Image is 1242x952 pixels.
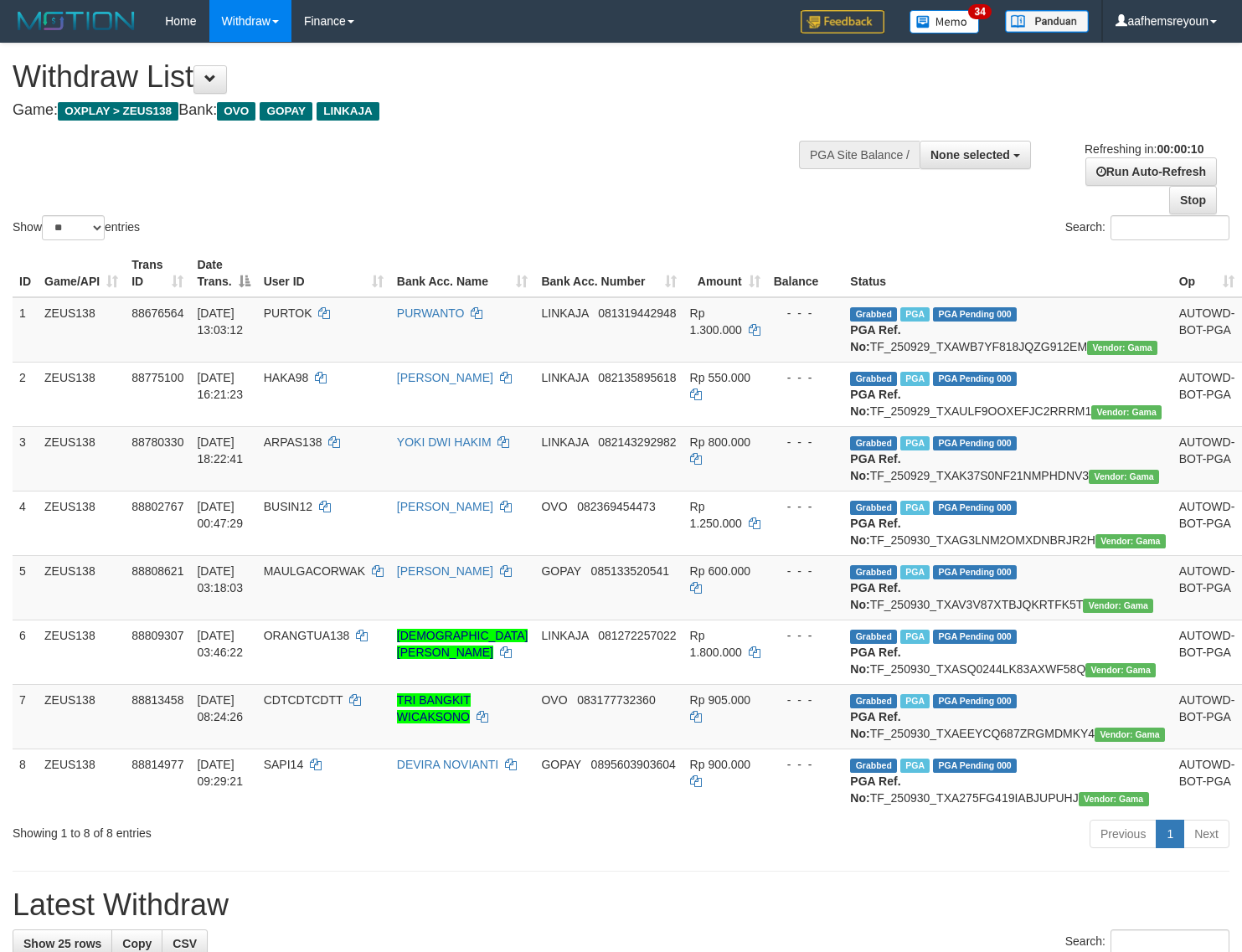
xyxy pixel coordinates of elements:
[397,371,493,384] a: [PERSON_NAME]
[850,436,897,450] span: Grabbed
[397,693,471,723] a: TRI BANGKIT WICAKSONO
[690,629,742,659] span: Rp 1.800.000
[13,297,38,363] td: 1
[968,4,991,19] span: 34
[843,250,1172,297] th: Status
[131,758,183,771] span: 88814977
[774,434,837,450] div: - - -
[1095,534,1166,548] span: Vendor URL: https://trx31.1velocity.biz
[850,388,900,418] b: PGA Ref. No:
[910,10,980,33] img: Button%20Memo.svg
[1183,820,1229,848] a: Next
[264,371,309,384] span: HAKA98
[690,306,742,337] span: Rp 1.300.000
[131,564,183,578] span: 88808621
[690,693,750,707] span: Rp 905.000
[260,102,312,121] span: GOPAY
[1172,620,1242,684] td: AUTOWD-BOT-PGA
[13,620,38,684] td: 6
[264,758,303,771] span: SAPI14
[541,693,567,707] span: OVO
[13,491,38,555] td: 4
[38,250,125,297] th: Game/API: activate to sort column ascending
[683,250,767,297] th: Amount: activate to sort column ascending
[933,759,1017,773] span: PGA Pending
[850,372,897,386] span: Grabbed
[1065,215,1229,240] label: Search:
[38,555,125,620] td: ZEUS138
[13,426,38,491] td: 3
[900,630,930,644] span: Marked by aafsreyleap
[850,694,897,708] span: Grabbed
[1172,491,1242,555] td: AUTOWD-BOT-PGA
[900,501,930,515] span: Marked by aafsreyleap
[264,500,312,513] span: BUSIN12
[197,564,243,594] span: [DATE] 03:18:03
[1172,684,1242,749] td: AUTOWD-BOT-PGA
[577,693,655,707] span: Copy 083177732360 to clipboard
[850,581,900,611] b: PGA Ref. No:
[38,426,125,491] td: ZEUS138
[541,629,588,642] span: LINKAJA
[1005,10,1089,33] img: panduan.png
[390,250,535,297] th: Bank Acc. Name: activate to sort column ascending
[900,565,930,579] span: Marked by aafsreyleap
[13,555,38,620] td: 5
[541,758,580,771] span: GOPAY
[197,371,243,401] span: [DATE] 16:21:23
[843,749,1172,813] td: TF_250930_TXA275FG419IABJUPUHJ
[850,501,897,515] span: Grabbed
[264,306,312,320] span: PURTOK
[13,818,505,841] div: Showing 1 to 8 of 8 entries
[843,491,1172,555] td: TF_250930_TXAG3LNM2OMXDNBRJR2H
[1095,728,1165,742] span: Vendor URL: https://trx31.1velocity.biz
[534,250,683,297] th: Bank Acc. Number: activate to sort column ascending
[850,646,900,676] b: PGA Ref. No:
[690,758,750,771] span: Rp 900.000
[264,693,343,707] span: CDTCDTCDTT
[13,102,812,119] h4: Game: Bank:
[1172,749,1242,813] td: AUTOWD-BOT-PGA
[850,323,900,353] b: PGA Ref. No:
[774,305,837,322] div: - - -
[122,937,152,950] span: Copy
[1091,405,1162,419] span: Vendor URL: https://trx31.1velocity.biz
[38,362,125,426] td: ZEUS138
[598,306,676,320] span: Copy 081319442948 to clipboard
[930,148,1010,162] span: None selected
[42,215,105,240] select: Showentries
[1172,555,1242,620] td: AUTOWD-BOT-PGA
[13,60,812,94] h1: Withdraw List
[38,749,125,813] td: ZEUS138
[850,774,900,805] b: PGA Ref. No:
[933,436,1017,450] span: PGA Pending
[774,369,837,386] div: - - -
[933,501,1017,515] span: PGA Pending
[850,710,900,740] b: PGA Ref. No:
[900,436,930,450] span: Marked by aafnoeunsreypich
[397,758,498,771] a: DEVIRA NOVIANTI
[541,500,567,513] span: OVO
[131,629,183,642] span: 88809307
[173,937,197,950] span: CSV
[774,563,837,579] div: - - -
[23,937,101,950] span: Show 25 rows
[397,500,493,513] a: [PERSON_NAME]
[264,435,322,449] span: ARPAS138
[13,250,38,297] th: ID
[933,565,1017,579] span: PGA Pending
[1172,426,1242,491] td: AUTOWD-BOT-PGA
[774,498,837,515] div: - - -
[900,759,930,773] span: Marked by aafnoeunsreypich
[1085,157,1217,186] a: Run Auto-Refresh
[690,500,742,530] span: Rp 1.250.000
[1083,599,1153,613] span: Vendor URL: https://trx31.1velocity.biz
[1172,250,1242,297] th: Op: activate to sort column ascending
[933,307,1017,322] span: PGA Pending
[598,371,676,384] span: Copy 082135895618 to clipboard
[197,435,243,466] span: [DATE] 18:22:41
[900,694,930,708] span: Marked by aafsreyleap
[577,500,655,513] span: Copy 082369454473 to clipboard
[397,564,493,578] a: [PERSON_NAME]
[1172,297,1242,363] td: AUTOWD-BOT-PGA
